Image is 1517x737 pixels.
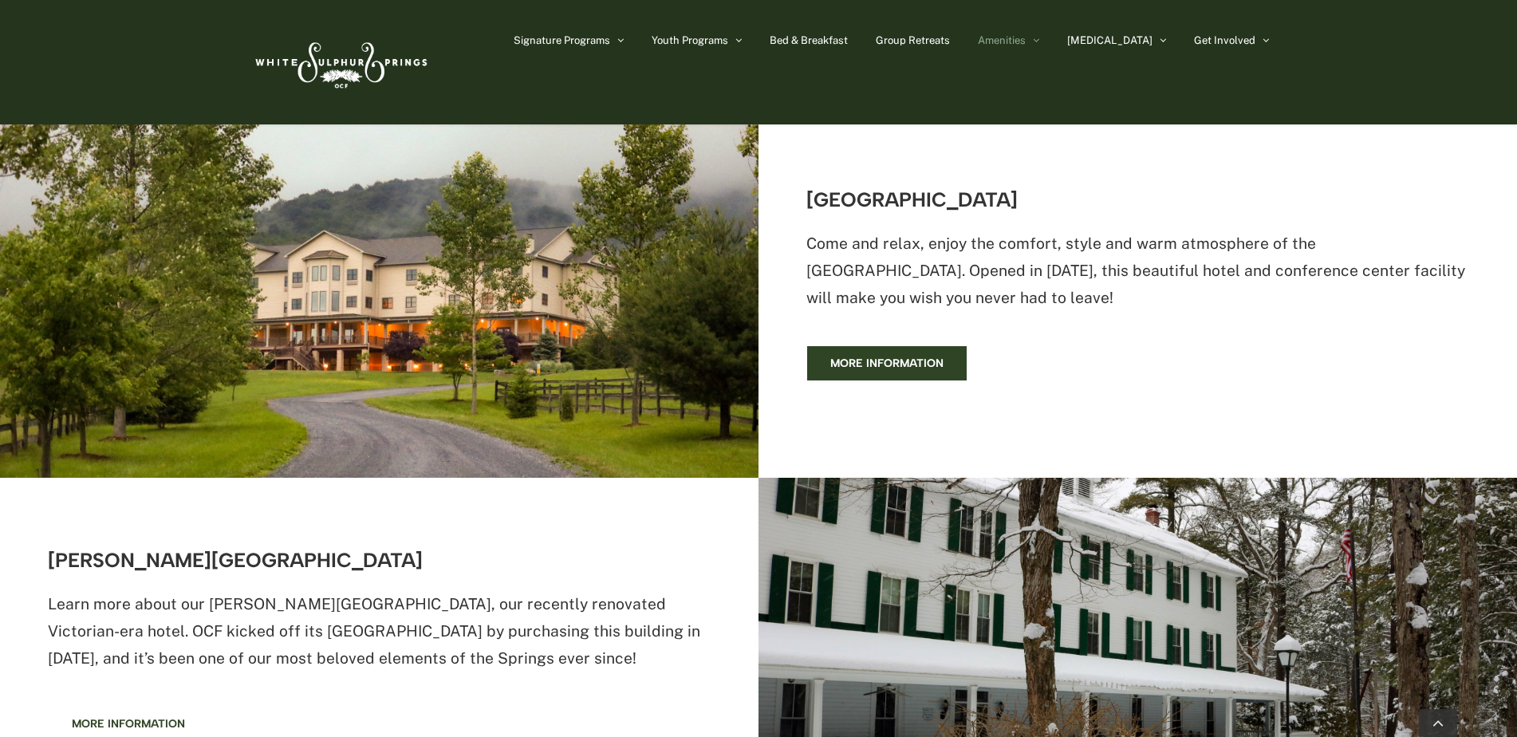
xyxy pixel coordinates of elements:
span: More information [72,717,185,731]
img: White Sulphur Springs Logo [248,25,431,100]
span: Group Retreats [876,35,950,45]
span: Get Involved [1194,35,1255,45]
span: Bed & Breakfast [770,35,848,45]
span: Signature Programs [514,35,610,45]
span: More information [830,357,944,370]
span: Come and relax, enjoy the comfort, style and warm atmosphere of the [GEOGRAPHIC_DATA]. Opened in ... [806,235,1465,306]
span: Amenities [978,35,1026,45]
span: [MEDICAL_DATA] [1067,35,1153,45]
h3: [GEOGRAPHIC_DATA] [806,189,1469,211]
span: Youth Programs [652,35,728,45]
h3: [PERSON_NAME][GEOGRAPHIC_DATA] [48,550,711,571]
a: More information [806,345,967,381]
span: Learn more about our [PERSON_NAME][GEOGRAPHIC_DATA], our recently renovated Victorian-era hotel. ... [48,595,700,667]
